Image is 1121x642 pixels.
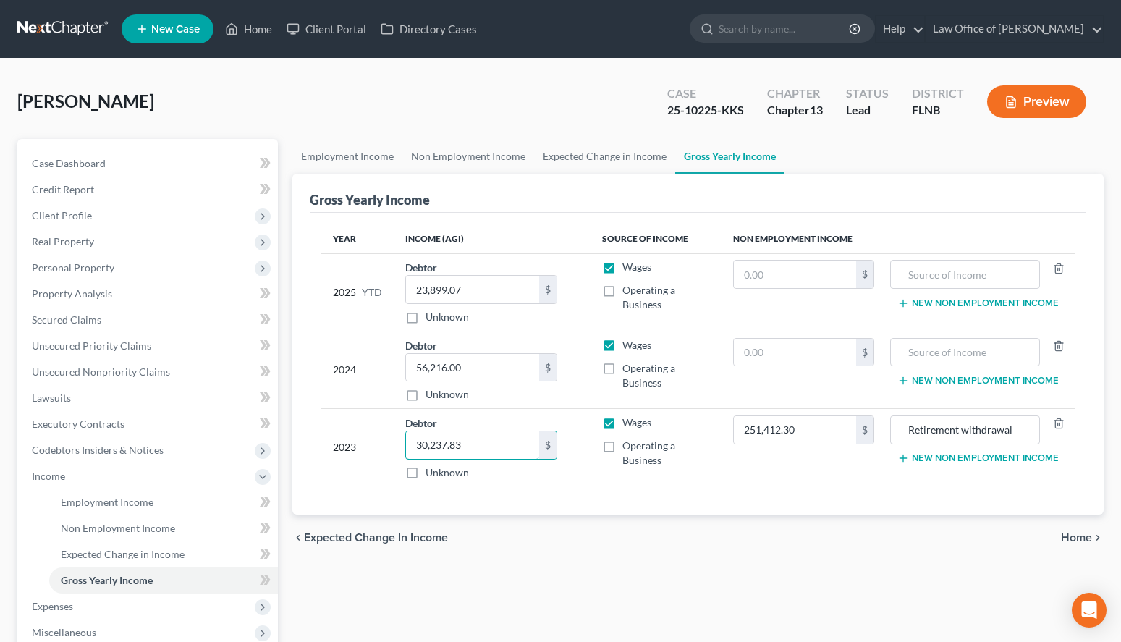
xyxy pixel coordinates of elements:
[675,139,784,174] a: Gross Yearly Income
[20,359,278,385] a: Unsecured Nonpriority Claims
[539,431,557,459] div: $
[32,235,94,248] span: Real Property
[32,418,124,430] span: Executory Contracts
[32,366,170,378] span: Unsecured Nonpriority Claims
[406,276,539,303] input: 0.00
[622,284,675,311] span: Operating a Business
[622,339,651,351] span: Wages
[20,385,278,411] a: Lawsuits
[362,285,382,300] span: YTD
[667,85,744,102] div: Case
[912,85,964,102] div: District
[32,183,94,195] span: Credit Report
[622,439,675,466] span: Operating a Business
[539,276,557,303] div: $
[719,15,851,42] input: Search by name...
[926,16,1103,42] a: Law Office of [PERSON_NAME]
[622,261,651,273] span: Wages
[406,354,539,381] input: 0.00
[897,452,1059,464] button: New Non Employment Income
[876,16,924,42] a: Help
[279,16,373,42] a: Client Portal
[32,600,73,612] span: Expenses
[32,470,65,482] span: Income
[810,103,823,117] span: 13
[17,90,154,111] span: [PERSON_NAME]
[734,416,856,444] input: 0.00
[534,139,675,174] a: Expected Change in Income
[32,313,101,326] span: Secured Claims
[304,532,448,544] span: Expected Change in Income
[49,567,278,594] a: Gross Yearly Income
[218,16,279,42] a: Home
[333,338,382,402] div: 2024
[912,102,964,119] div: FLNB
[898,261,1033,288] input: Source of Income
[333,260,382,324] div: 2025
[32,157,106,169] span: Case Dashboard
[426,310,469,324] label: Unknown
[333,415,382,480] div: 2023
[151,24,200,35] span: New Case
[292,532,448,544] button: chevron_left Expected Change in Income
[49,489,278,515] a: Employment Income
[622,362,675,389] span: Operating a Business
[32,209,92,221] span: Client Profile
[49,541,278,567] a: Expected Change in Income
[539,354,557,381] div: $
[1092,532,1104,544] i: chevron_right
[734,339,856,366] input: 0.00
[292,139,402,174] a: Employment Income
[987,85,1086,118] button: Preview
[1072,593,1107,628] div: Open Intercom Messenger
[32,444,164,456] span: Codebtors Insiders & Notices
[292,532,304,544] i: chevron_left
[856,416,873,444] div: $
[591,224,722,253] th: Source of Income
[405,415,437,431] label: Debtor
[49,515,278,541] a: Non Employment Income
[722,224,1075,253] th: Non Employment Income
[32,339,151,352] span: Unsecured Priority Claims
[897,297,1059,309] button: New Non Employment Income
[32,392,71,404] span: Lawsuits
[20,151,278,177] a: Case Dashboard
[767,102,823,119] div: Chapter
[426,387,469,402] label: Unknown
[767,85,823,102] div: Chapter
[667,102,744,119] div: 25-10225-KKS
[405,260,437,275] label: Debtor
[897,375,1059,387] button: New Non Employment Income
[32,626,96,638] span: Miscellaneous
[405,338,437,353] label: Debtor
[1061,532,1104,544] button: Home chevron_right
[846,102,889,119] div: Lead
[1061,532,1092,544] span: Home
[394,224,591,253] th: Income (AGI)
[61,548,185,560] span: Expected Change in Income
[373,16,484,42] a: Directory Cases
[734,261,856,288] input: 0.00
[402,139,534,174] a: Non Employment Income
[622,416,651,428] span: Wages
[61,496,153,508] span: Employment Income
[310,191,430,208] div: Gross Yearly Income
[426,465,469,480] label: Unknown
[20,281,278,307] a: Property Analysis
[20,333,278,359] a: Unsecured Priority Claims
[20,411,278,437] a: Executory Contracts
[61,574,153,586] span: Gross Yearly Income
[406,431,539,459] input: 0.00
[32,287,112,300] span: Property Analysis
[856,339,873,366] div: $
[20,307,278,333] a: Secured Claims
[898,339,1033,366] input: Source of Income
[20,177,278,203] a: Credit Report
[32,261,114,274] span: Personal Property
[321,224,394,253] th: Year
[846,85,889,102] div: Status
[856,261,873,288] div: $
[61,522,175,534] span: Non Employment Income
[898,416,1033,444] input: Source of Income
